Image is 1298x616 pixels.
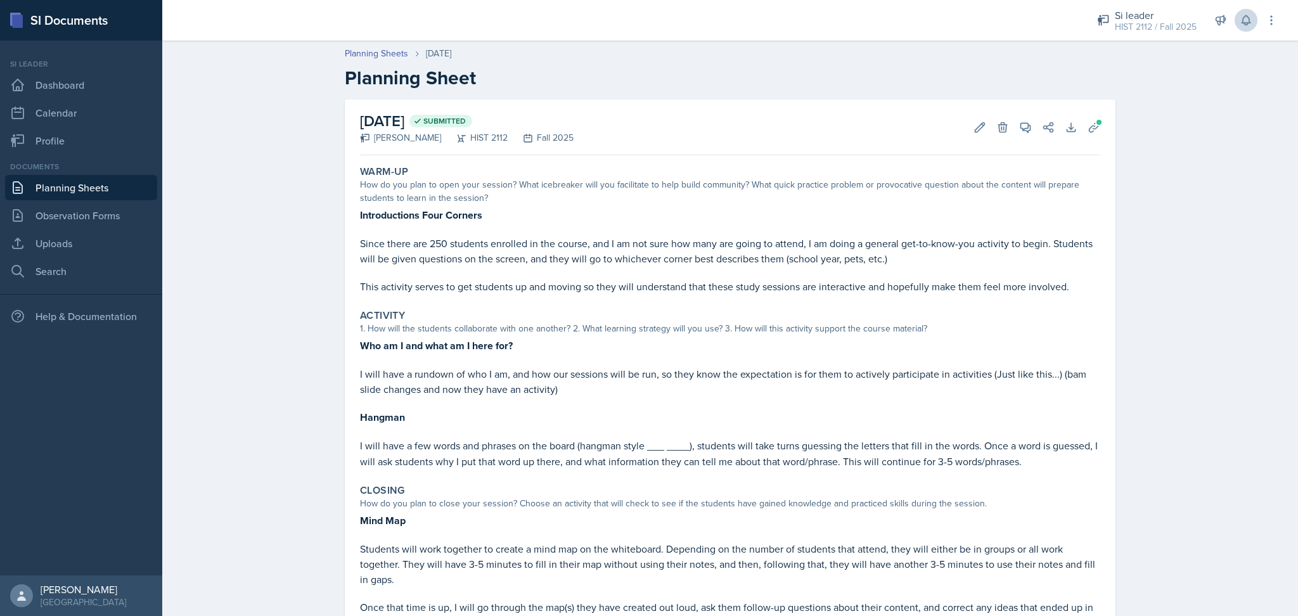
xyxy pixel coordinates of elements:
[360,208,482,222] strong: Introductions Four Corners
[360,236,1100,266] p: Since there are 250 students enrolled in the course, and I am not sure how many are going to atte...
[423,116,466,126] span: Submitted
[360,366,1100,397] p: I will have a rundown of who I am, and how our sessions will be run, so they know the expectation...
[360,513,406,528] strong: Mind Map
[360,338,513,353] strong: Who am I and what am I here for?
[441,131,508,144] div: HIST 2112
[360,438,1100,469] p: I will have a few words and phrases on the board (hangman style ___ ____), students will take tur...
[41,583,126,596] div: [PERSON_NAME]
[360,410,405,425] strong: Hangman
[1115,8,1197,23] div: Si leader
[345,67,1115,89] h2: Planning Sheet
[360,279,1100,294] p: This activity serves to get students up and moving so they will understand that these study sessi...
[5,161,157,172] div: Documents
[5,203,157,228] a: Observation Forms
[360,309,405,322] label: Activity
[360,484,405,497] label: Closing
[508,131,574,144] div: Fall 2025
[5,128,157,153] a: Profile
[360,322,1100,335] div: 1. How will the students collaborate with one another? 2. What learning strategy will you use? 3....
[5,304,157,329] div: Help & Documentation
[360,178,1100,205] div: How do you plan to open your session? What icebreaker will you facilitate to help build community...
[360,497,1100,510] div: How do you plan to close your session? Choose an activity that will check to see if the students ...
[5,175,157,200] a: Planning Sheets
[360,541,1100,587] p: Students will work together to create a mind map on the whiteboard. Depending on the number of st...
[5,72,157,98] a: Dashboard
[426,47,451,60] div: [DATE]
[5,100,157,125] a: Calendar
[5,259,157,284] a: Search
[360,131,441,144] div: [PERSON_NAME]
[345,47,408,60] a: Planning Sheets
[360,110,574,132] h2: [DATE]
[360,165,409,178] label: Warm-Up
[5,231,157,256] a: Uploads
[41,596,126,608] div: [GEOGRAPHIC_DATA]
[5,58,157,70] div: Si leader
[1115,20,1197,34] div: HIST 2112 / Fall 2025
